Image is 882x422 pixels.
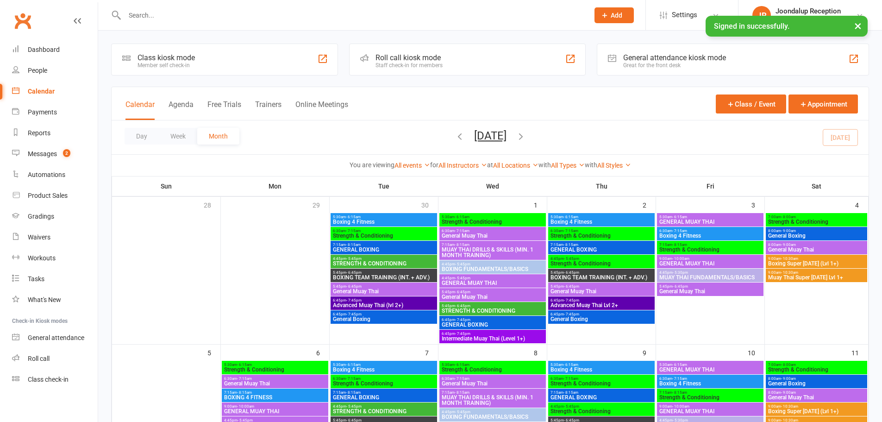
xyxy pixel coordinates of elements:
[672,391,687,395] span: - 8:15am
[768,391,865,395] span: 8:00am
[255,100,281,120] button: Trainers
[551,162,585,169] a: All Types
[224,363,326,367] span: 5:30am
[28,275,44,283] div: Tasks
[237,391,252,395] span: - 8:15am
[455,410,470,414] span: - 5:45pm
[550,316,653,322] span: General Boxing
[493,162,538,169] a: All Locations
[643,345,656,360] div: 9
[441,233,544,239] span: General Muay Thai
[332,229,435,233] span: 6:30am
[659,275,762,280] span: MUAY THAI FUNDAMENTALS/BASICS
[12,248,98,269] a: Workouts
[441,395,544,406] span: MUAY THAI DRILLS & SKILLS (MIN. 1 MONTH TRAINING)
[138,62,195,69] div: Member self check-in
[550,367,653,372] span: Boxing 4 Fitness
[597,162,631,169] a: All Styles
[441,318,544,322] span: 6:45pm
[346,312,362,316] span: - 7:45pm
[781,391,796,395] span: - 9:00am
[781,257,798,261] span: - 10:30am
[550,391,653,395] span: 7:15am
[441,322,544,328] span: GENERAL BOXING
[332,367,435,372] span: Boxing 4 Fitness
[332,247,435,252] span: GENERAL BOXING
[346,404,362,409] span: - 5:45pm
[659,247,762,252] span: Strength & Conditioning
[455,276,470,280] span: - 5:45pm
[332,312,435,316] span: 6:45pm
[332,215,435,219] span: 5:30am
[12,164,98,185] a: Automations
[28,376,69,383] div: Class check-in
[656,176,765,196] th: Fri
[564,298,579,302] span: - 7:45pm
[768,363,865,367] span: 7:00am
[375,62,443,69] div: Staff check-in for members
[550,363,653,367] span: 5:30am
[332,377,435,381] span: 6:30am
[221,176,330,196] th: Mon
[28,355,50,362] div: Roll call
[332,381,435,386] span: Strength & Conditioning
[538,161,551,169] strong: with
[12,60,98,81] a: People
[295,100,348,120] button: Online Meetings
[332,261,435,266] span: STRENGTH & CONDITIONING
[534,197,547,212] div: 1
[673,284,688,289] span: - 6:45pm
[28,108,57,116] div: Payments
[455,215,469,219] span: - 6:15am
[441,363,544,367] span: 5:30am
[659,363,762,367] span: 5:30am
[550,219,653,225] span: Boxing 4 Fitness
[28,171,65,178] div: Automations
[224,409,326,414] span: GENERAL MUAY THAI
[394,162,430,169] a: All events
[534,345,547,360] div: 8
[332,289,435,294] span: General Muay Thai
[659,395,762,400] span: Strength & Conditioning
[28,334,84,341] div: General attendance
[237,377,252,381] span: - 7:15am
[441,215,544,219] span: 5:30am
[28,192,68,199] div: Product Sales
[224,391,326,395] span: 7:15am
[12,369,98,390] a: Class kiosk mode
[441,229,544,233] span: 6:30am
[430,161,438,169] strong: for
[768,233,865,239] span: General Boxing
[564,271,579,275] span: - 6:45pm
[781,271,798,275] span: - 10:30am
[672,257,689,261] span: - 10:00am
[346,257,362,261] span: - 5:45pm
[224,381,326,386] span: General Muay Thai
[28,254,56,262] div: Workouts
[441,294,544,300] span: General Muay Thai
[672,229,687,233] span: - 7:15am
[768,381,865,386] span: General Boxing
[659,284,762,289] span: 5:45pm
[781,215,796,219] span: - 8:00am
[550,298,653,302] span: 6:45pm
[224,367,326,372] span: Strength & Conditioning
[332,271,435,275] span: 5:45pm
[623,53,726,62] div: General attendance kiosk mode
[224,377,326,381] span: 6:30am
[122,9,582,22] input: Search...
[441,414,544,420] span: BOXING FUNDAMENTALS/BASICS
[28,46,60,53] div: Dashboard
[659,391,762,395] span: 7:15am
[776,7,856,15] div: Joondalup Reception
[752,6,771,25] div: JR
[441,391,544,395] span: 7:15am
[550,229,653,233] span: 6:30am
[776,15,856,24] div: Champion [PERSON_NAME]
[672,404,689,409] span: - 10:00am
[125,128,159,145] button: Day
[207,100,241,120] button: Free Trials
[455,377,469,381] span: - 7:15am
[659,257,762,261] span: 9:00am
[659,243,762,247] span: 7:15am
